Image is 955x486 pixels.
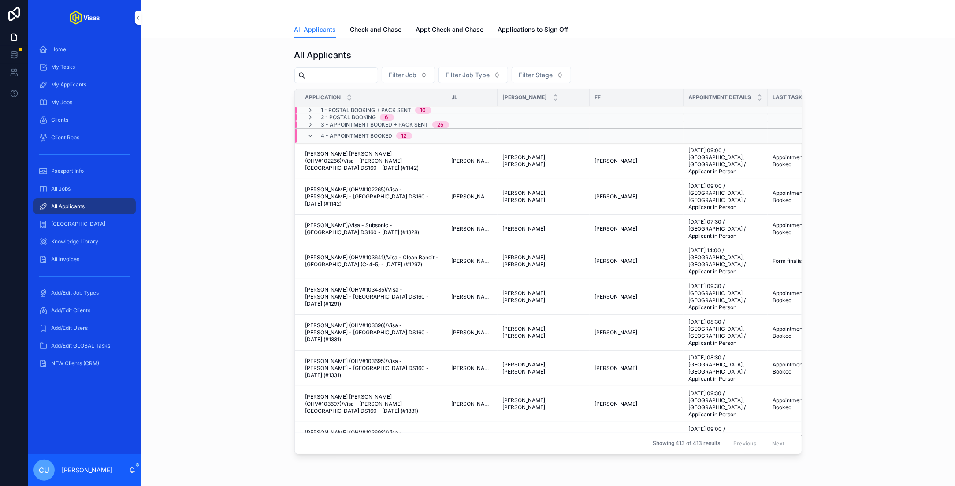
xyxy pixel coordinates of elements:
[33,77,136,93] a: My Applicants
[51,360,99,367] span: NEW Clients (CRM)
[305,286,441,307] a: [PERSON_NAME] (OHV#103485)/Visa - [PERSON_NAME] - [GEOGRAPHIC_DATA] DS160 - [DATE] (#1291)
[51,168,84,175] span: Passport Info
[512,67,571,83] button: Select Button
[503,325,584,340] a: [PERSON_NAME], [PERSON_NAME]
[305,94,341,101] span: Application
[503,254,584,268] span: [PERSON_NAME], [PERSON_NAME]
[452,94,458,101] span: JL
[51,99,72,106] span: My Jobs
[33,198,136,214] a: All Applicants
[595,365,638,372] span: [PERSON_NAME]
[51,46,66,53] span: Home
[51,289,99,296] span: Add/Edit Job Types
[452,329,492,336] span: [PERSON_NAME]
[51,203,85,210] span: All Applicants
[305,429,441,450] a: [PERSON_NAME] (OHV#103698)/Visa - [PERSON_NAME] - [GEOGRAPHIC_DATA] DS160 - [DATE] (#1331)
[595,157,678,164] a: [PERSON_NAME]
[33,130,136,146] a: Client Reps
[452,400,492,407] a: [PERSON_NAME]
[595,293,678,300] a: [PERSON_NAME]
[595,157,638,164] span: [PERSON_NAME]
[595,400,638,407] span: [PERSON_NAME]
[503,397,584,411] a: [PERSON_NAME], [PERSON_NAME]
[595,400,678,407] a: [PERSON_NAME]
[773,258,814,265] a: Form finalised
[416,22,484,39] a: Appt Check and Chase
[305,150,441,172] a: [PERSON_NAME] [PERSON_NAME] (OHV#102266)/Visa - [PERSON_NAME] - [GEOGRAPHIC_DATA] DS160 - [DATE] ...
[689,183,762,211] span: [DATE] 09:00 / [GEOGRAPHIC_DATA], [GEOGRAPHIC_DATA] / Applicant in Person
[452,258,492,265] a: [PERSON_NAME]
[689,426,762,454] a: [DATE] 09:00 / [GEOGRAPHIC_DATA], [GEOGRAPHIC_DATA] / Applicant in Person
[595,193,638,200] span: [PERSON_NAME]
[51,342,110,349] span: Add/Edit GLOBAL Tasks
[689,318,762,347] span: [DATE] 08:30 / [GEOGRAPHIC_DATA], [GEOGRAPHIC_DATA] / Applicant in Person
[503,190,584,204] a: [PERSON_NAME], [PERSON_NAME]
[452,365,492,372] a: [PERSON_NAME]
[438,121,444,128] div: 25
[773,290,814,304] a: Appointment Booked
[773,222,814,236] a: Appointment Booked
[595,293,638,300] span: [PERSON_NAME]
[33,285,136,301] a: Add/Edit Job Types
[33,320,136,336] a: Add/Edit Users
[595,329,638,336] span: [PERSON_NAME]
[773,361,814,375] span: Appointment Booked
[305,254,441,268] span: [PERSON_NAME] (OHV#103641)/Visa - Clean Bandit - [GEOGRAPHIC_DATA] (C-4-5) - [DATE] (#1297)
[773,190,814,204] a: Appointment Booked
[382,67,435,83] button: Select Button
[416,25,484,34] span: Appt Check and Chase
[33,181,136,197] a: All Jobs
[321,114,376,121] span: 2 - Postal Booking
[653,440,720,447] span: Showing 413 of 413 results
[33,251,136,267] a: All Invoices
[305,322,441,343] a: [PERSON_NAME] (OHV#103696)/Visa - [PERSON_NAME] - [GEOGRAPHIC_DATA] DS160 - [DATE] (#1331)
[773,154,814,168] span: Appointment Booked
[689,247,762,275] span: [DATE] 14:00 / [GEOGRAPHIC_DATA], [GEOGRAPHIC_DATA] / Applicant in Person
[33,163,136,179] a: Passport Info
[519,71,553,79] span: Filter Stage
[305,186,441,207] a: [PERSON_NAME] (OHV#102265)/Visa - [PERSON_NAME] - [GEOGRAPHIC_DATA] DS160 - [DATE] (#1142)
[51,256,79,263] span: All Invoices
[305,358,441,379] a: [PERSON_NAME] (OHV#103695)/Visa - [PERSON_NAME] - [GEOGRAPHIC_DATA] DS160 - [DATE] (#1331)
[689,147,762,175] a: [DATE] 09:00 / [GEOGRAPHIC_DATA], [GEOGRAPHIC_DATA] / Applicant in Person
[503,361,584,375] span: [PERSON_NAME], [PERSON_NAME]
[503,225,584,232] a: [PERSON_NAME]
[294,25,336,34] span: All Applicants
[305,393,441,415] a: [PERSON_NAME] [PERSON_NAME] (OHV#103697)/Visa - [PERSON_NAME] - [GEOGRAPHIC_DATA] DS160 - [DATE] ...
[452,157,492,164] a: [PERSON_NAME]
[39,465,49,475] span: CU
[321,107,412,114] span: 1 - Postal Booking + Pack Sent
[498,25,569,34] span: Applications to Sign Off
[51,134,79,141] span: Client Reps
[385,114,389,121] div: 6
[305,222,441,236] a: [PERSON_NAME]/Visa - Subsonic - [GEOGRAPHIC_DATA] DS160 - [DATE] (#1328)
[33,59,136,75] a: My Tasks
[420,107,426,114] div: 10
[62,466,112,475] p: [PERSON_NAME]
[452,225,492,232] a: [PERSON_NAME]
[503,225,546,232] span: [PERSON_NAME]
[438,67,508,83] button: Select Button
[689,390,762,418] a: [DATE] 09:30 / [GEOGRAPHIC_DATA], [GEOGRAPHIC_DATA] / Applicant in Person
[595,365,678,372] a: [PERSON_NAME]
[773,397,814,411] a: Appointment Booked
[503,154,584,168] a: [PERSON_NAME], [PERSON_NAME]
[773,94,803,101] span: Last Task
[773,325,814,340] a: Appointment Booked
[595,258,638,265] span: [PERSON_NAME]
[51,116,68,123] span: Clients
